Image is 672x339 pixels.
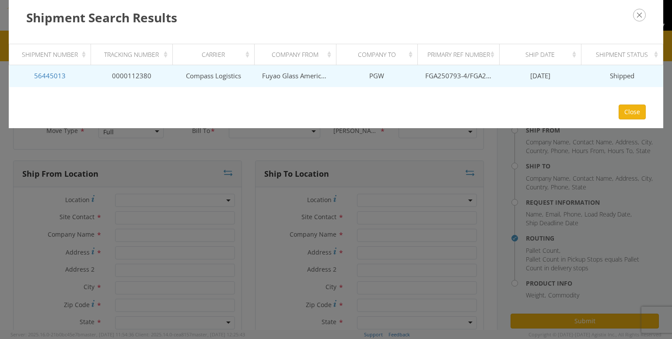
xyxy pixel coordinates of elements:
[17,50,88,59] div: Shipment Number
[172,65,254,87] td: Compass Logistics
[26,9,646,26] h3: Shipment Search Results
[619,105,646,119] button: Close
[418,65,500,87] td: FGA250793-4/FGA250821-4/FGA250822-6
[180,50,251,59] div: Carrier
[91,65,172,87] td: 0000112380
[426,50,497,59] div: Primary Ref Number
[336,65,418,87] td: PGW
[98,50,169,59] div: Tracking Number
[344,50,415,59] div: Company To
[507,50,578,59] div: Ship Date
[530,71,550,80] span: [DATE]
[34,71,66,80] a: 56445013
[254,65,336,87] td: Fuyao Glass America Inc
[589,50,660,59] div: Shipment Status
[610,71,634,80] span: Shipped
[262,50,333,59] div: Company From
